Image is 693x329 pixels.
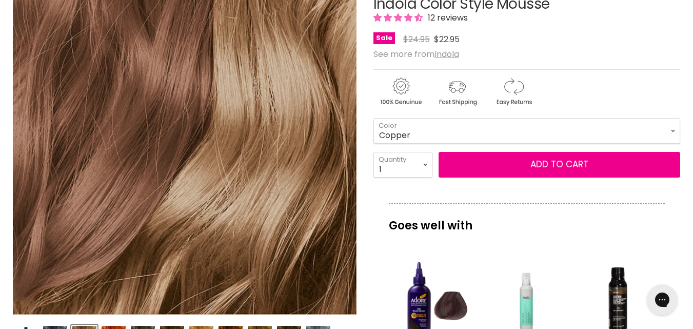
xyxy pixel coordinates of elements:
[373,48,459,60] span: See more from
[434,33,460,45] span: $22.95
[430,76,484,107] img: shipping.gif
[389,203,665,237] p: Goes well with
[425,12,468,24] span: 12 reviews
[439,152,680,178] button: Add to cart
[373,76,428,107] img: genuine.gif
[373,32,395,44] span: Sale
[642,281,683,319] iframe: Gorgias live chat messenger
[486,76,541,107] img: returns.gif
[403,33,430,45] span: $24.95
[373,152,432,178] select: Quantity
[373,12,425,24] span: 4.33 stars
[434,48,459,60] a: Indola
